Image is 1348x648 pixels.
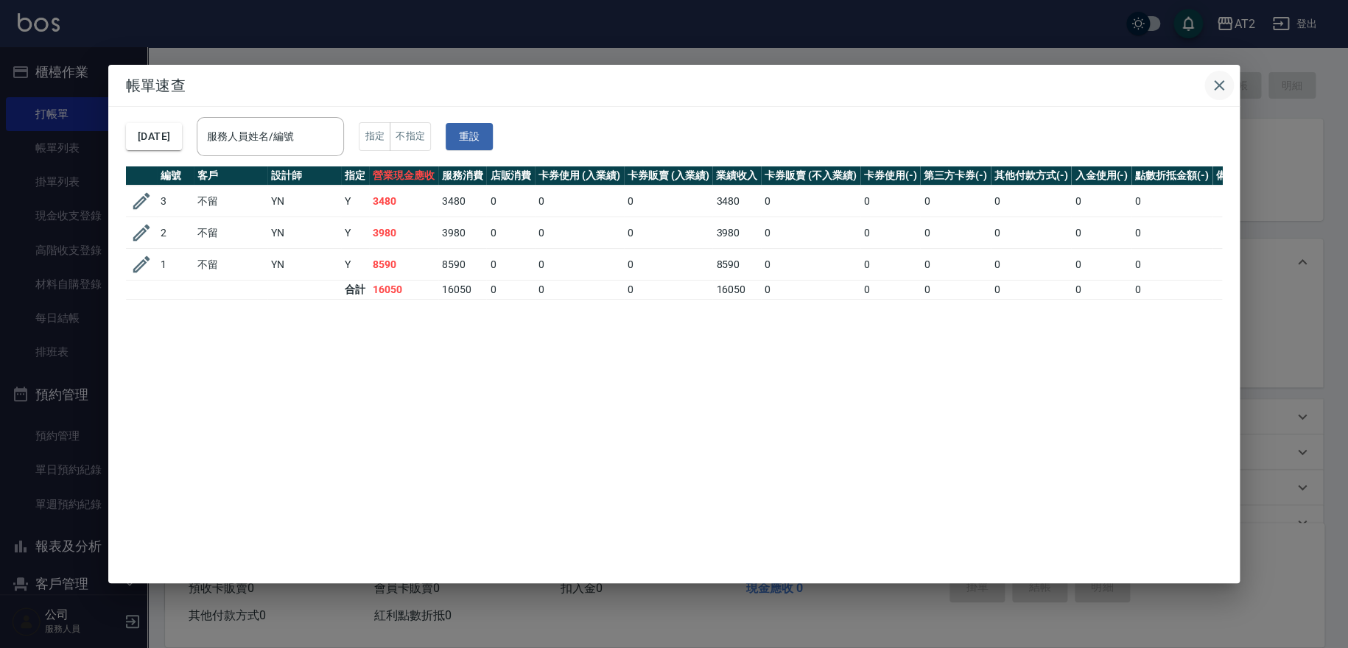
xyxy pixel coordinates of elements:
[486,217,535,249] td: 0
[126,123,182,150] button: [DATE]
[535,186,624,217] td: 0
[920,249,991,281] td: 0
[535,217,624,249] td: 0
[438,281,487,300] td: 16050
[920,217,991,249] td: 0
[267,186,341,217] td: YN
[860,166,921,186] th: 卡券使用(-)
[341,186,369,217] td: Y
[194,217,267,249] td: 不留
[991,281,1072,300] td: 0
[1071,166,1131,186] th: 入金使用(-)
[194,166,267,186] th: 客戶
[438,186,487,217] td: 3480
[1071,281,1131,300] td: 0
[920,166,991,186] th: 第三方卡券(-)
[359,122,390,151] button: 指定
[1131,166,1212,186] th: 點數折抵金額(-)
[1131,281,1212,300] td: 0
[486,249,535,281] td: 0
[624,249,713,281] td: 0
[860,217,921,249] td: 0
[624,217,713,249] td: 0
[920,186,991,217] td: 0
[341,217,369,249] td: Y
[267,166,341,186] th: 設計師
[860,281,921,300] td: 0
[1071,249,1131,281] td: 0
[267,249,341,281] td: YN
[712,217,761,249] td: 3980
[1071,186,1131,217] td: 0
[712,186,761,217] td: 3480
[438,166,487,186] th: 服務消費
[1131,186,1212,217] td: 0
[369,217,438,249] td: 3980
[369,166,438,186] th: 營業現金應收
[341,249,369,281] td: Y
[486,281,535,300] td: 0
[157,217,194,249] td: 2
[535,281,624,300] td: 0
[712,249,761,281] td: 8590
[991,186,1072,217] td: 0
[446,123,493,150] button: 重設
[341,281,369,300] td: 合計
[390,122,431,151] button: 不指定
[712,166,761,186] th: 業績收入
[438,249,487,281] td: 8590
[1071,217,1131,249] td: 0
[535,249,624,281] td: 0
[369,186,438,217] td: 3480
[1212,166,1240,186] th: 備註
[991,249,1072,281] td: 0
[761,217,860,249] td: 0
[624,186,713,217] td: 0
[157,186,194,217] td: 3
[712,281,761,300] td: 16050
[194,249,267,281] td: 不留
[761,166,860,186] th: 卡券販賣 (不入業績)
[157,249,194,281] td: 1
[761,186,860,217] td: 0
[194,186,267,217] td: 不留
[920,281,991,300] td: 0
[761,281,860,300] td: 0
[1131,249,1212,281] td: 0
[624,281,713,300] td: 0
[535,166,624,186] th: 卡券使用 (入業績)
[341,166,369,186] th: 指定
[991,217,1072,249] td: 0
[486,186,535,217] td: 0
[108,65,1240,106] h2: 帳單速查
[369,281,438,300] td: 16050
[860,186,921,217] td: 0
[991,166,1072,186] th: 其他付款方式(-)
[267,217,341,249] td: YN
[761,249,860,281] td: 0
[1131,217,1212,249] td: 0
[624,166,713,186] th: 卡券販賣 (入業績)
[369,249,438,281] td: 8590
[438,217,487,249] td: 3980
[860,249,921,281] td: 0
[157,166,194,186] th: 編號
[486,166,535,186] th: 店販消費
